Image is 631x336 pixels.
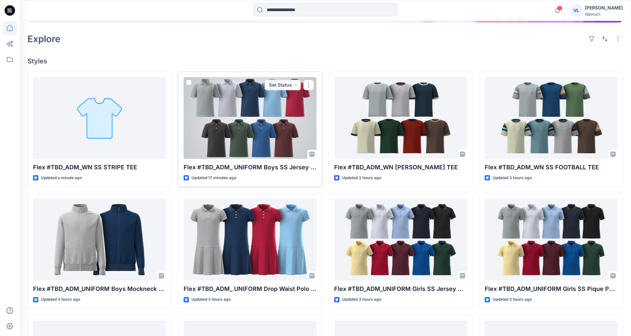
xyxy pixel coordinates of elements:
p: Updated a minute ago [41,175,82,181]
p: Flex #TBD_ADM_WN SS FOOTBALL TEE [485,163,618,172]
a: Flex #TBD_ADM_UNIFORM Girls SS Pique Polo [485,199,618,280]
p: Flex #TBD_ADM_UNIFORM Girls SS Pique Polo [485,284,618,294]
span: 3 [557,6,562,11]
p: Updated 3 hours ago [342,296,381,303]
p: Updated 3 hours ago [342,175,381,181]
h4: Styles [27,57,623,65]
a: Flex #TBD_ADM_WN SS FOOTBALL TEE [485,77,618,159]
div: [PERSON_NAME] [585,4,623,12]
p: Flex #TBD_ADM_UNIFORM Boys Mockneck Full Zip [33,284,166,294]
p: Updated 17 minutes ago [191,175,236,181]
a: Flex #TBD_ADM_WN SS RINGER TEE [334,77,467,159]
p: Updated 3 hours ago [41,296,80,303]
a: Flex #TBD_ADM_ UNIFORM Boys SS Jersey Polo [184,77,316,159]
p: Updated 3 hours ago [493,296,532,303]
p: Flex #TBD_ADM_ UNIFORM Drop Waist Polo Dress [184,284,316,294]
a: Flex #TBD_ADM_UNIFORM Boys Mockneck Full Zip [33,199,166,280]
p: Flex #TBD_ADM_UNIFORM Girls SS Jersey Polo [334,284,467,294]
p: Flex #TBD_ADM_ UNIFORM Boys SS Jersey Polo [184,163,316,172]
p: Flex #TBD_ADM_WN [PERSON_NAME] TEE [334,163,467,172]
h2: Explore [27,34,61,44]
a: Flex #TBD_ADM_ UNIFORM Drop Waist Polo Dress [184,199,316,280]
div: Walmart [585,12,623,17]
a: Flex #TBD_ADM_WN SS STRIPE TEE [33,77,166,159]
p: Updated 3 hours ago [191,296,231,303]
p: Updated 3 hours ago [493,175,532,181]
div: VL [570,5,582,16]
p: Flex #TBD_ADM_WN SS STRIPE TEE [33,163,166,172]
a: Flex #TBD_ADM_UNIFORM Girls SS Jersey Polo [334,199,467,280]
